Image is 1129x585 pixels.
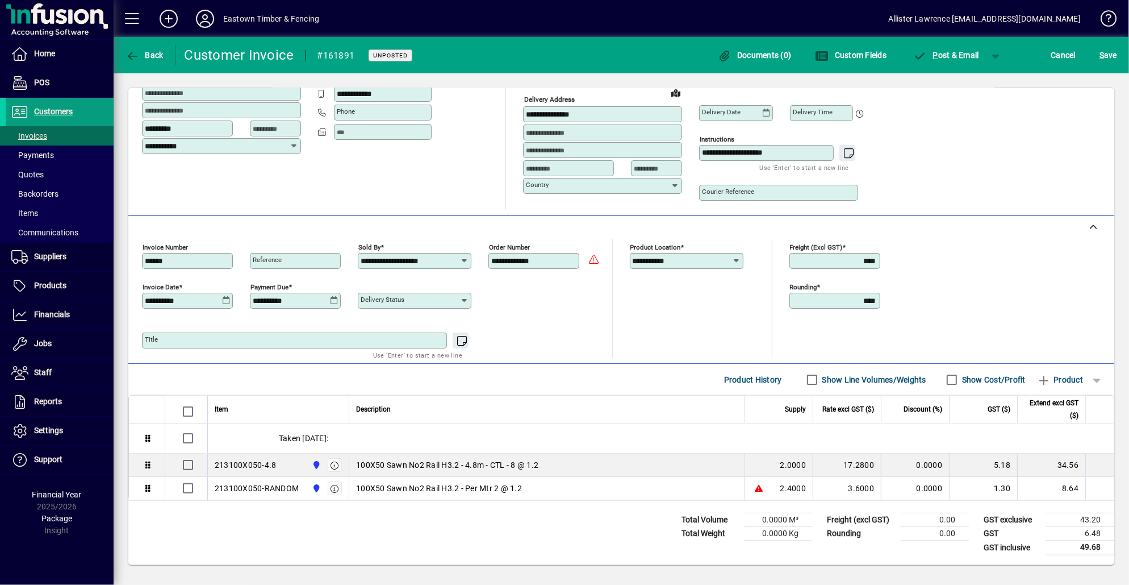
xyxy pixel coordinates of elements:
[702,108,741,116] mat-label: Delivery date
[34,78,49,87] span: POS
[881,454,949,477] td: 0.0000
[6,330,114,358] a: Jobs
[6,272,114,300] a: Products
[978,513,1046,527] td: GST exclusive
[356,459,538,471] span: 100X50 Sawn No2 Rail H3.2 - 4.8m - CTL - 8 @ 1.2
[1017,477,1085,500] td: 8.64
[250,283,288,291] mat-label: Payment due
[253,256,282,264] mat-label: Reference
[901,527,969,541] td: 0.00
[790,243,843,251] mat-label: Freight (excl GST)
[949,454,1017,477] td: 5.18
[223,10,319,28] div: Eastown Timber & Fencing
[337,107,355,115] mat-label: Phone
[715,45,795,65] button: Documents (0)
[11,189,58,198] span: Backorders
[815,51,887,60] span: Custom Fields
[1048,45,1079,65] button: Cancel
[978,541,1046,555] td: GST inclusive
[6,388,114,416] a: Reports
[821,513,901,527] td: Freight (excl GST)
[949,477,1017,500] td: 1.30
[187,9,223,29] button: Profile
[1097,45,1120,65] button: Save
[185,46,294,64] div: Customer Invoice
[32,490,82,499] span: Financial Year
[34,426,63,435] span: Settings
[1017,454,1085,477] td: 34.56
[34,455,62,464] span: Support
[6,40,114,68] a: Home
[143,283,179,291] mat-label: Invoice date
[744,513,812,527] td: 0.0000 M³
[667,84,685,102] a: View on map
[34,397,62,406] span: Reports
[309,482,322,495] span: Holyoake St
[6,69,114,97] a: POS
[1099,46,1117,64] span: ave
[34,368,52,377] span: Staff
[126,51,164,60] span: Back
[913,51,979,60] span: ost & Email
[41,514,72,523] span: Package
[820,459,874,471] div: 17.2800
[760,161,849,174] mat-hint: Use 'Enter' to start a new line
[820,374,926,385] label: Show Line Volumes/Weights
[6,146,114,165] a: Payments
[489,243,530,251] mat-label: Order number
[676,527,744,541] td: Total Weight
[361,296,404,304] mat-label: Delivery status
[34,107,73,116] span: Customers
[812,45,889,65] button: Custom Fields
[702,188,754,196] mat-label: Courier Reference
[6,359,114,387] a: Staff
[933,51,938,60] span: P
[6,165,114,184] a: Quotes
[1031,370,1089,390] button: Product
[34,252,66,261] span: Suppliers
[11,228,78,237] span: Communications
[6,223,114,242] a: Communications
[676,513,744,527] td: Total Volume
[904,403,942,416] span: Discount (%)
[34,49,55,58] span: Home
[1025,397,1078,422] span: Extend excl GST ($)
[356,403,391,416] span: Description
[34,310,70,319] span: Financials
[150,9,187,29] button: Add
[143,243,188,251] mat-label: Invoice number
[6,446,114,474] a: Support
[785,403,806,416] span: Supply
[1099,51,1104,60] span: S
[34,339,52,348] span: Jobs
[11,209,38,218] span: Items
[6,126,114,146] a: Invoices
[6,204,114,223] a: Items
[1051,46,1076,64] span: Cancel
[123,45,166,65] button: Back
[960,374,1026,385] label: Show Cost/Profit
[6,301,114,329] a: Financials
[356,483,522,494] span: 100X50 Sawn No2 Rail H3.2 - Per Mtr 2 @ 1.2
[11,151,54,160] span: Payments
[215,459,277,471] div: 213100X050-4.8
[373,348,462,362] mat-hint: Use 'Enter' to start a new line
[821,527,901,541] td: Rounding
[744,527,812,541] td: 0.0000 Kg
[888,10,1081,28] div: Allister Lawrence [EMAIL_ADDRESS][DOMAIN_NAME]
[1046,513,1114,527] td: 43.20
[630,243,681,251] mat-label: Product location
[1037,371,1083,389] span: Product
[11,170,44,179] span: Quotes
[358,243,380,251] mat-label: Sold by
[1092,2,1115,39] a: Knowledge Base
[718,51,792,60] span: Documents (0)
[820,483,874,494] div: 3.6000
[1046,527,1114,541] td: 6.48
[526,181,549,189] mat-label: Country
[373,52,408,59] span: Unposted
[215,403,228,416] span: Item
[780,483,806,494] span: 2.4000
[724,371,782,389] span: Product History
[720,370,787,390] button: Product History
